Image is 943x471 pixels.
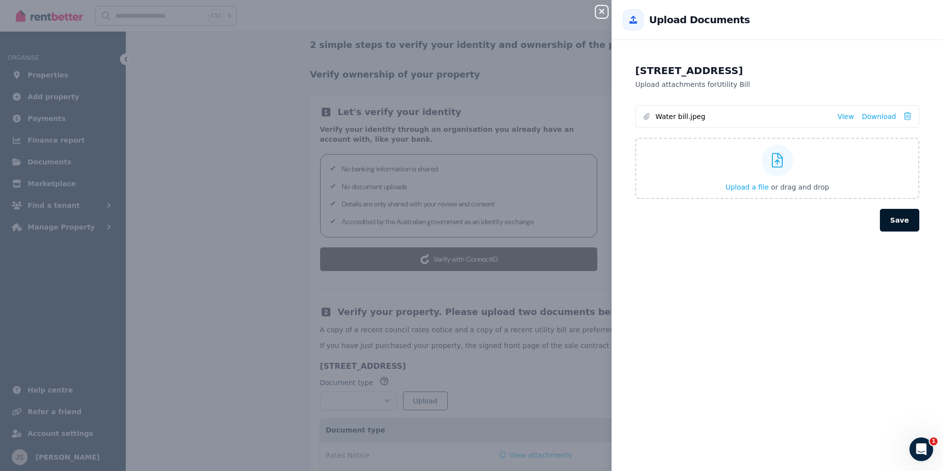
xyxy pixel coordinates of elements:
[862,112,896,121] a: Download
[635,64,919,78] h2: [STREET_ADDRESS]
[725,183,769,191] span: Upload a file
[771,183,829,191] span: or drag and drop
[930,437,938,445] span: 1
[837,112,854,121] a: View
[880,209,919,232] button: Save
[725,182,829,192] button: Upload a file or drag and drop
[635,79,919,89] p: Upload attachments for Utility Bill
[909,437,933,461] iframe: Intercom live chat
[655,112,830,121] span: Water bill.jpeg
[649,13,750,27] h2: Upload Documents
